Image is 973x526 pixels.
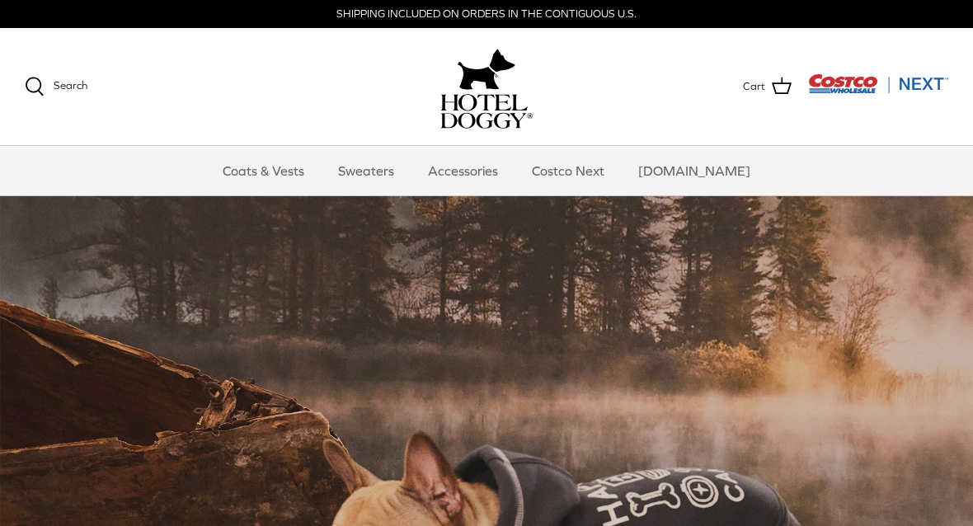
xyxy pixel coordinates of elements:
img: hoteldoggy.com [458,45,515,94]
span: Cart [743,78,765,96]
a: Visit Costco Next [808,84,948,96]
a: Search [25,77,87,96]
a: Coats & Vests [208,146,319,195]
a: Sweaters [323,146,409,195]
a: Accessories [413,146,513,195]
img: hoteldoggycom [440,94,533,129]
span: Search [54,79,87,92]
a: Cart [743,76,792,97]
a: Costco Next [517,146,619,195]
a: hoteldoggy.com hoteldoggycom [440,45,533,129]
a: [DOMAIN_NAME] [623,146,765,195]
img: Costco Next [808,73,948,94]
